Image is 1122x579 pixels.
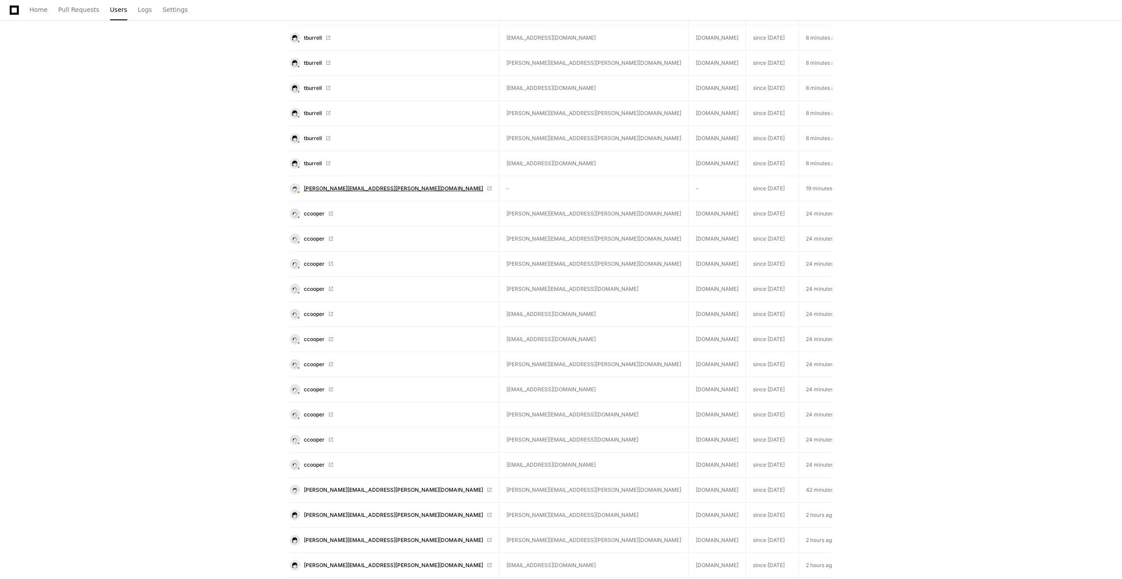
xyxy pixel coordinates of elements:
[689,453,746,478] td: [DOMAIN_NAME]
[290,108,492,119] a: tburrell
[499,528,689,553] td: [PERSON_NAME][EMAIL_ADDRESS][PERSON_NAME][DOMAIN_NAME]
[304,486,483,494] span: [PERSON_NAME][EMAIL_ADDRESS][PERSON_NAME][DOMAIN_NAME]
[290,83,492,93] a: tburrell
[290,359,492,370] a: ccooper
[290,183,492,194] a: [PERSON_NAME][EMAIL_ADDRESS][PERSON_NAME][DOMAIN_NAME]
[746,252,799,277] td: since [DATE]
[746,176,799,201] td: since [DATE]
[291,285,299,293] img: 10.svg
[290,284,492,294] a: ccooper
[746,201,799,226] td: since [DATE]
[799,528,853,553] td: 2 hours ago
[499,327,689,352] td: [EMAIL_ADDRESS][DOMAIN_NAME]
[138,7,152,12] span: Logs
[304,436,325,443] span: ccooper
[110,7,127,12] span: Users
[799,176,853,201] td: 19 minutes ago
[499,101,689,126] td: [PERSON_NAME][EMAIL_ADDRESS][PERSON_NAME][DOMAIN_NAME]
[746,151,799,176] td: since [DATE]
[304,311,325,318] span: ccooper
[291,209,299,218] img: 10.svg
[290,208,492,219] a: ccooper
[499,26,689,51] td: [EMAIL_ADDRESS][DOMAIN_NAME]
[799,327,853,352] td: 24 minutes ago
[689,478,746,503] td: [DOMAIN_NAME]
[290,510,492,520] a: [PERSON_NAME][EMAIL_ADDRESS][PERSON_NAME][DOMAIN_NAME]
[304,210,325,217] span: ccooper
[746,503,799,528] td: since [DATE]
[799,377,853,402] td: 24 minutes ago
[689,226,746,252] td: [DOMAIN_NAME]
[304,411,325,418] span: ccooper
[689,176,746,201] td: -
[499,553,689,578] td: [EMAIL_ADDRESS][DOMAIN_NAME]
[291,109,299,117] img: 1.svg
[290,409,492,420] a: ccooper
[290,560,492,571] a: [PERSON_NAME][EMAIL_ADDRESS][PERSON_NAME][DOMAIN_NAME]
[291,435,299,444] img: 10.svg
[746,226,799,252] td: since [DATE]
[499,201,689,226] td: [PERSON_NAME][EMAIL_ADDRESS][PERSON_NAME][DOMAIN_NAME]
[689,377,746,402] td: [DOMAIN_NAME]
[291,410,299,419] img: 10.svg
[499,352,689,377] td: [PERSON_NAME][EMAIL_ADDRESS][PERSON_NAME][DOMAIN_NAME]
[290,259,492,269] a: ccooper
[304,537,483,544] span: [PERSON_NAME][EMAIL_ADDRESS][PERSON_NAME][DOMAIN_NAME]
[799,402,853,427] td: 24 minutes ago
[746,528,799,553] td: since [DATE]
[799,151,853,176] td: 8 minutes ago
[689,151,746,176] td: [DOMAIN_NAME]
[291,486,299,494] img: 8.svg
[689,427,746,453] td: [DOMAIN_NAME]
[689,352,746,377] td: [DOMAIN_NAME]
[304,185,483,192] span: [PERSON_NAME][EMAIL_ADDRESS][PERSON_NAME][DOMAIN_NAME]
[291,134,299,142] img: 1.svg
[30,7,48,12] span: Home
[499,427,689,453] td: [PERSON_NAME][EMAIL_ADDRESS][DOMAIN_NAME]
[58,7,99,12] span: Pull Requests
[291,536,299,544] img: 1.svg
[291,234,299,243] img: 10.svg
[290,58,492,68] a: tburrell
[290,334,492,345] a: ccooper
[290,158,492,169] a: tburrell
[304,512,483,519] span: [PERSON_NAME][EMAIL_ADDRESS][PERSON_NAME][DOMAIN_NAME]
[304,361,325,368] span: ccooper
[290,434,492,445] a: ccooper
[304,85,322,92] span: tburrell
[689,503,746,528] td: [DOMAIN_NAME]
[499,226,689,252] td: [PERSON_NAME][EMAIL_ADDRESS][PERSON_NAME][DOMAIN_NAME]
[290,535,492,546] a: [PERSON_NAME][EMAIL_ADDRESS][PERSON_NAME][DOMAIN_NAME]
[291,159,299,167] img: 1.svg
[799,51,853,76] td: 8 minutes ago
[304,286,325,293] span: ccooper
[689,51,746,76] td: [DOMAIN_NAME]
[290,485,492,495] a: [PERSON_NAME][EMAIL_ADDRESS][PERSON_NAME][DOMAIN_NAME]
[689,277,746,302] td: [DOMAIN_NAME]
[290,309,492,319] a: ccooper
[291,59,299,67] img: 1.svg
[746,377,799,402] td: since [DATE]
[291,33,299,42] img: 1.svg
[689,528,746,553] td: [DOMAIN_NAME]
[291,360,299,368] img: 10.svg
[689,553,746,578] td: [DOMAIN_NAME]
[746,453,799,478] td: since [DATE]
[290,133,492,144] a: tburrell
[291,460,299,469] img: 10.svg
[304,235,325,242] span: ccooper
[799,26,853,51] td: 8 minutes ago
[291,385,299,393] img: 10.svg
[290,460,492,470] a: ccooper
[689,101,746,126] td: [DOMAIN_NAME]
[689,126,746,151] td: [DOMAIN_NAME]
[799,252,853,277] td: 24 minutes ago
[304,461,325,468] span: ccooper
[689,201,746,226] td: [DOMAIN_NAME]
[746,327,799,352] td: since [DATE]
[499,126,689,151] td: [PERSON_NAME][EMAIL_ADDRESS][PERSON_NAME][DOMAIN_NAME]
[499,503,689,528] td: [PERSON_NAME][EMAIL_ADDRESS][DOMAIN_NAME]
[746,402,799,427] td: since [DATE]
[746,101,799,126] td: since [DATE]
[499,151,689,176] td: [EMAIL_ADDRESS][DOMAIN_NAME]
